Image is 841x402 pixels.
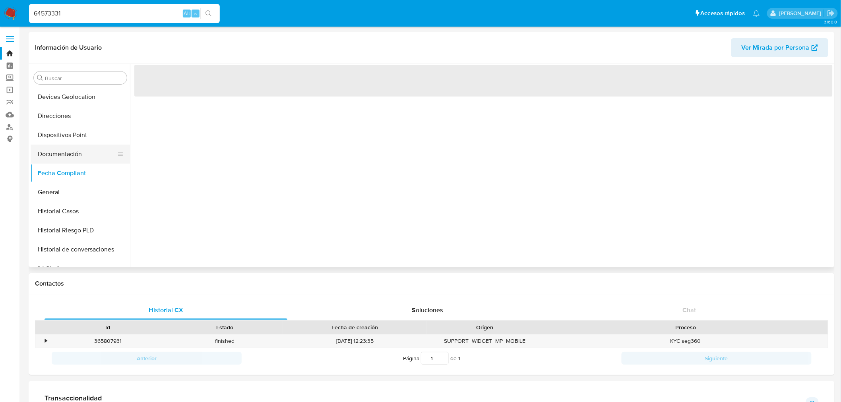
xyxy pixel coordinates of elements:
[289,323,421,331] div: Fecha de creación
[753,10,760,17] a: Notificaciones
[37,75,43,81] button: Buscar
[200,8,217,19] button: search-icon
[149,305,183,315] span: Historial CX
[827,9,835,17] a: Salir
[31,202,130,221] button: Historial Casos
[701,9,745,17] span: Accesos rápidos
[403,352,460,365] span: Página de
[194,10,197,17] span: s
[683,305,696,315] span: Chat
[283,334,426,348] div: [DATE] 12:23:35
[35,44,102,52] h1: Información de Usuario
[31,183,130,202] button: General
[49,334,166,348] div: 365807931
[55,323,161,331] div: Id
[31,106,130,126] button: Direcciones
[184,10,190,17] span: Alt
[31,164,130,183] button: Fecha Compliant
[52,352,242,365] button: Anterior
[166,334,283,348] div: finished
[45,75,124,82] input: Buscar
[549,323,822,331] div: Proceso
[172,323,277,331] div: Estado
[543,334,828,348] div: KYC seg360
[31,126,130,145] button: Dispositivos Point
[31,259,130,278] button: IV Challenges
[458,354,460,362] span: 1
[31,221,130,240] button: Historial Riesgo PLD
[412,305,444,315] span: Soluciones
[134,65,833,97] span: ‌
[779,10,824,17] p: gregorio.negri@mercadolibre.com
[622,352,812,365] button: Siguiente
[432,323,538,331] div: Origen
[426,334,543,348] div: SUPPORT_WIDGET_MP_MOBILE
[35,280,828,288] h1: Contactos
[31,87,130,106] button: Devices Geolocation
[31,240,130,259] button: Historial de conversaciones
[45,337,47,345] div: •
[742,38,810,57] span: Ver Mirada por Persona
[31,145,124,164] button: Documentación
[731,38,828,57] button: Ver Mirada por Persona
[29,8,220,19] input: Buscar usuario o caso...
